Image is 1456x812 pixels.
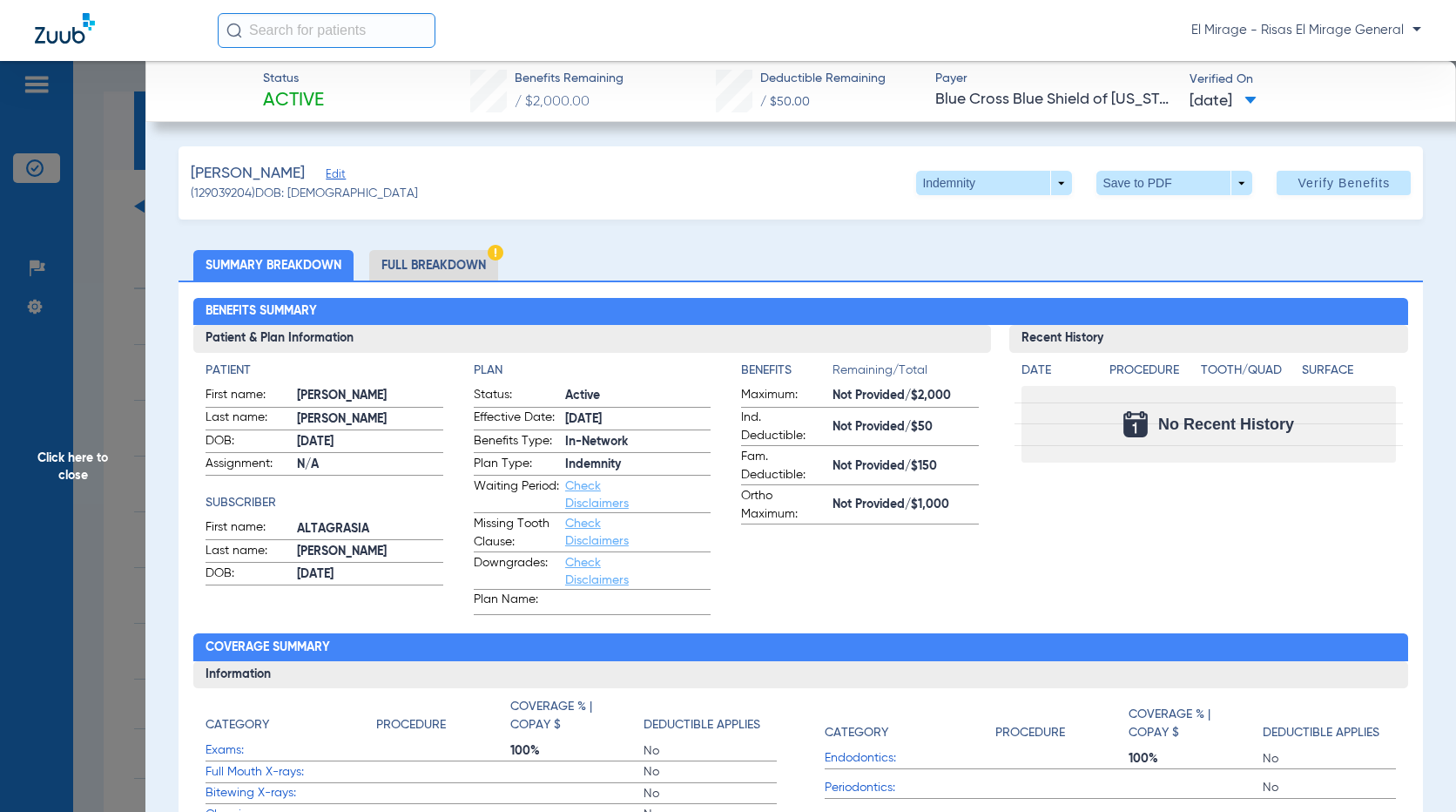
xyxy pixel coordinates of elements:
span: No [644,763,777,781]
h3: Recent History [1009,325,1408,353]
app-breakdown-title: Deductible Applies [644,698,777,741]
span: Deductible Remaining [760,70,886,88]
h4: Date [1021,362,1095,380]
h3: Patient & Plan Information [193,325,991,353]
span: Plan Name: [474,591,559,614]
h4: Procedure [1109,362,1195,380]
span: Payer [935,70,1174,88]
span: Effective Date: [474,409,559,430]
span: Waiting Period: [474,477,559,512]
span: No [1263,750,1396,768]
iframe: Chat Widget [1369,728,1456,812]
li: Full Breakdown [369,250,498,281]
img: Search Icon [226,23,242,38]
app-breakdown-title: Procedure [376,698,509,741]
span: First name: [206,386,291,407]
h4: Plan [474,362,711,380]
span: Last name: [206,542,291,563]
app-breakdown-title: Benefits [741,362,832,386]
span: [PERSON_NAME] [297,543,443,561]
app-breakdown-title: Surface [1302,362,1396,386]
h4: Procedure [995,724,1065,742]
span: Status [263,70,324,88]
h4: Procedure [376,716,446,734]
span: ALTAGRASIA [297,520,443,538]
span: No Recent History [1158,416,1294,433]
img: Calendar [1123,411,1148,437]
span: First name: [206,518,291,539]
span: N/A [297,456,443,474]
span: [PERSON_NAME] [297,387,443,405]
span: Not Provided/$1,000 [832,496,979,514]
span: Active [565,387,711,405]
span: Ind. Deductible: [741,409,826,445]
h4: Category [825,724,888,742]
app-breakdown-title: Coverage % | Copay $ [510,698,644,741]
h4: Tooth/Quad [1201,362,1295,380]
span: Edit [326,168,341,185]
span: El Mirage - Risas El Mirage General [1191,22,1421,39]
span: No [1263,779,1396,796]
h3: Information [193,661,1408,689]
button: Save to PDF [1096,171,1252,195]
span: In-Network [565,433,711,451]
span: Not Provided/$2,000 [832,387,979,405]
h4: Category [206,716,269,734]
span: Verified On [1190,71,1428,89]
span: Blue Cross Blue Shield of [US_STATE] [935,89,1174,111]
span: Benefits Remaining [515,70,624,88]
h2: Benefits Summary [193,298,1408,326]
a: Check Disclaimers [565,518,629,547]
h4: Deductible Applies [644,716,760,734]
span: Active [263,89,324,113]
h4: Patient [206,362,443,380]
span: DOB: [206,432,291,453]
span: Assignment: [206,455,291,476]
h4: Deductible Applies [1263,724,1379,742]
app-breakdown-title: Procedure [995,698,1129,748]
span: [PERSON_NAME] [297,410,443,429]
span: Indemnity [565,456,711,474]
img: Zuub Logo [35,13,95,44]
app-breakdown-title: Tooth/Quad [1201,362,1295,386]
span: [DATE] [297,565,443,584]
h4: Benefits [741,362,832,380]
span: Verify Benefits [1298,176,1390,190]
span: Bitewing X-rays: [206,784,376,802]
h2: Coverage Summary [193,633,1408,661]
app-breakdown-title: Date [1021,362,1095,386]
h4: Coverage % | Copay $ [1129,706,1253,742]
h4: Coverage % | Copay $ [510,698,635,734]
span: Remaining/Total [832,362,979,386]
span: Benefits Type: [474,432,559,453]
app-breakdown-title: Category [825,698,995,748]
span: 100% [510,742,644,760]
h4: Subscriber [206,494,443,512]
app-breakdown-title: Procedure [1109,362,1195,386]
span: Full Mouth X-rays: [206,763,376,782]
span: Not Provided/$50 [832,418,979,436]
span: Endodontics: [825,749,995,768]
span: / $2,000.00 [515,95,590,109]
span: No [644,742,777,760]
span: Downgrades: [474,554,559,589]
span: No [644,785,777,802]
app-breakdown-title: Deductible Applies [1263,698,1396,748]
li: Summary Breakdown [193,250,354,281]
app-breakdown-title: Coverage % | Copay $ [1129,698,1262,748]
span: Missing Tooth Clause: [474,515,559,551]
a: Check Disclaimers [565,557,629,586]
a: Check Disclaimers [565,480,629,510]
h4: Surface [1302,362,1396,380]
span: Not Provided/$150 [832,457,979,476]
span: Fam. Deductible: [741,448,826,484]
span: [DATE] [1190,91,1257,112]
span: Status: [474,386,559,407]
span: Exams: [206,741,376,760]
span: DOB: [206,565,291,585]
span: / $50.00 [760,96,810,108]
